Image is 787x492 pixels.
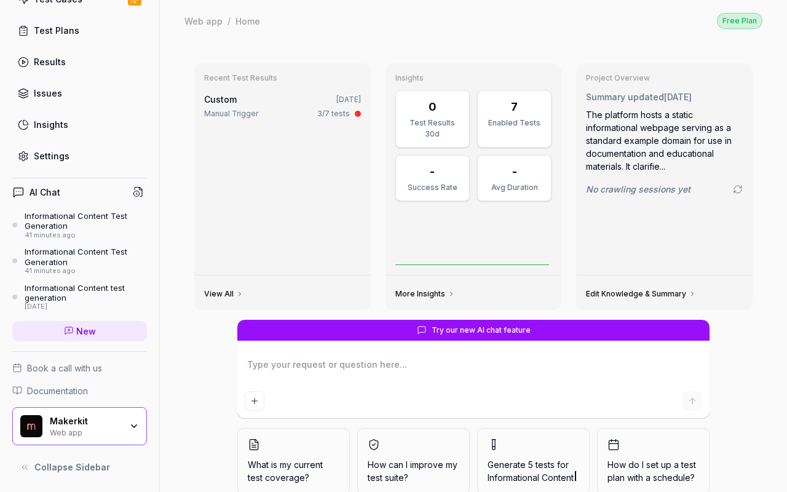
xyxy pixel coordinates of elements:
span: Custom [204,94,237,105]
span: Collapse Sidebar [34,461,110,474]
div: - [512,163,517,180]
div: Issues [34,87,62,100]
div: Makerkit [50,416,121,427]
div: 41 minutes ago [25,267,147,276]
div: Insights [34,118,68,131]
a: Settings [12,144,147,168]
a: View All [204,289,243,299]
span: How can I improve my test suite? [368,458,459,484]
div: Results [34,55,66,68]
span: Informational Content [488,472,574,483]
div: 0 [429,98,437,115]
time: [DATE] [336,95,361,104]
div: - [430,163,435,180]
div: Home [235,15,260,27]
div: Free Plan [717,13,762,29]
time: [DATE] [664,92,692,102]
img: Makerkit Logo [20,415,42,437]
h4: AI Chat [30,186,60,199]
span: No crawling sessions yet [586,183,690,196]
a: Book a call with us [12,362,147,375]
span: Generate 5 tests for [488,458,579,484]
div: The platform hosts a static informational webpage serving as a standard example domain for use in... [586,108,743,173]
a: Informational Content Test Generation41 minutes ago [12,211,147,239]
h3: Insights [395,73,552,83]
h3: Project Overview [586,73,743,83]
div: / [227,15,231,27]
div: Enabled Tests [485,117,544,129]
span: Documentation [27,384,88,397]
button: Makerkit LogoMakerkitWeb app [12,407,147,445]
a: Go to crawling settings [733,184,743,194]
a: New [12,321,147,341]
div: Settings [34,149,69,162]
div: Informational Content Test Generation [25,247,147,267]
a: More Insights [395,289,455,299]
button: Add attachment [245,391,264,411]
div: [DATE] [25,303,147,311]
div: 41 minutes ago [25,231,147,240]
a: Issues [12,81,147,105]
div: Avg Duration [485,182,544,193]
span: Summary updated [586,92,664,102]
span: Book a call with us [27,362,102,375]
span: How do I set up a test plan with a schedule? [607,458,699,484]
a: Results [12,50,147,74]
a: Test Plans [12,18,147,42]
div: 7 [511,98,518,115]
span: Try our new AI chat feature [432,325,531,336]
div: 3/7 tests [317,108,350,119]
span: What is my current test coverage? [248,458,339,484]
div: Success Rate [403,182,462,193]
div: Test Plans [34,24,79,37]
div: Web app [184,15,223,27]
a: Informational Content Test Generation41 minutes ago [12,247,147,275]
a: Edit Knowledge & Summary [586,289,696,299]
a: Insights [12,113,147,137]
span: New [76,325,96,338]
button: Free Plan [717,12,762,29]
div: Informational Content Test Generation [25,211,147,231]
a: Custom[DATE]Manual Trigger3/7 tests [202,90,363,122]
a: Documentation [12,384,147,397]
div: Manual Trigger [204,108,258,119]
a: Informational Content test generation[DATE] [12,283,147,311]
button: Collapse Sidebar [12,455,147,480]
div: Test Results 30d [403,117,462,140]
div: Informational Content test generation [25,283,147,303]
div: Web app [50,427,121,437]
h3: Recent Test Results [204,73,361,83]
